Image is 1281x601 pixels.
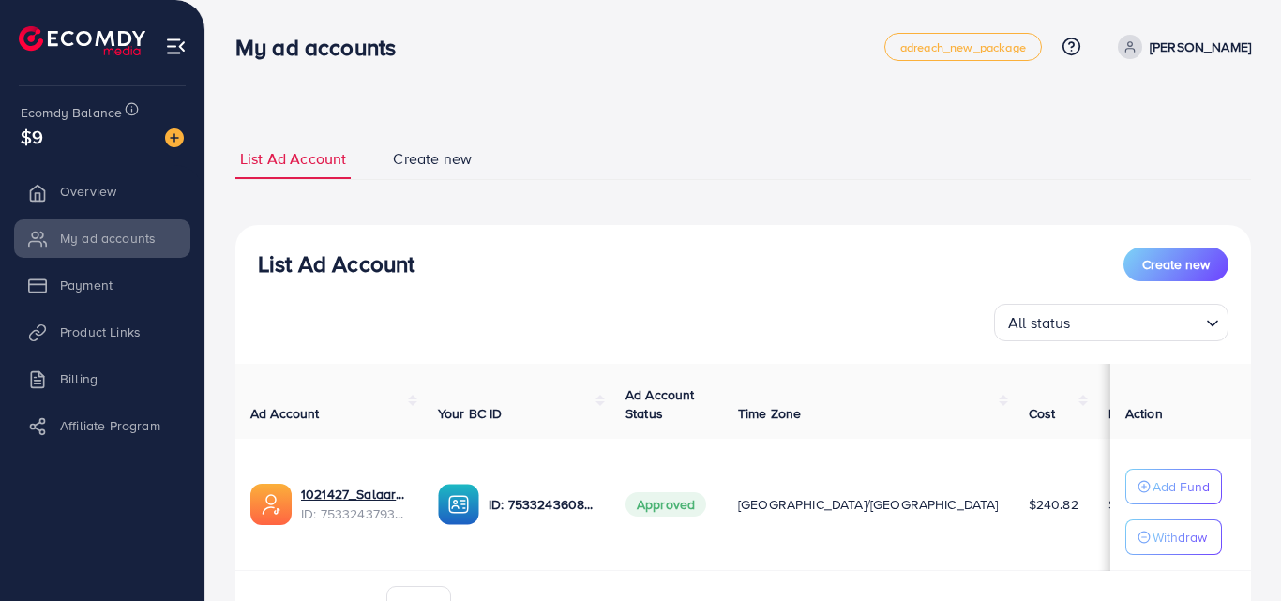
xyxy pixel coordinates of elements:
[738,404,801,423] span: Time Zone
[1029,404,1056,423] span: Cost
[1153,526,1207,548] p: Withdraw
[21,123,43,150] span: $9
[1150,36,1251,58] p: [PERSON_NAME]
[1004,309,1075,337] span: All status
[1077,306,1198,337] input: Search for option
[393,148,472,170] span: Create new
[489,493,595,516] p: ID: 7533243608732893201
[1123,248,1228,281] button: Create new
[1125,519,1222,555] button: Withdraw
[240,148,346,170] span: List Ad Account
[301,504,408,523] span: ID: 7533243793269768193
[1125,469,1222,504] button: Add Fund
[625,492,706,517] span: Approved
[884,33,1042,61] a: adreach_new_package
[1125,404,1163,423] span: Action
[250,484,292,525] img: ic-ads-acc.e4c84228.svg
[900,41,1026,53] span: adreach_new_package
[250,404,320,423] span: Ad Account
[1153,475,1210,498] p: Add Fund
[165,128,184,147] img: image
[165,36,187,57] img: menu
[301,485,408,503] a: 1021427_Salaar_1753970024723
[235,34,411,61] h3: My ad accounts
[19,26,145,55] img: logo
[438,404,503,423] span: Your BC ID
[738,495,999,514] span: [GEOGRAPHIC_DATA]/[GEOGRAPHIC_DATA]
[258,250,414,278] h3: List Ad Account
[1142,255,1210,274] span: Create new
[301,485,408,523] div: <span class='underline'>1021427_Salaar_1753970024723</span></br>7533243793269768193
[994,304,1228,341] div: Search for option
[21,103,122,122] span: Ecomdy Balance
[438,484,479,525] img: ic-ba-acc.ded83a64.svg
[1029,495,1078,514] span: $240.82
[625,385,695,423] span: Ad Account Status
[1110,35,1251,59] a: [PERSON_NAME]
